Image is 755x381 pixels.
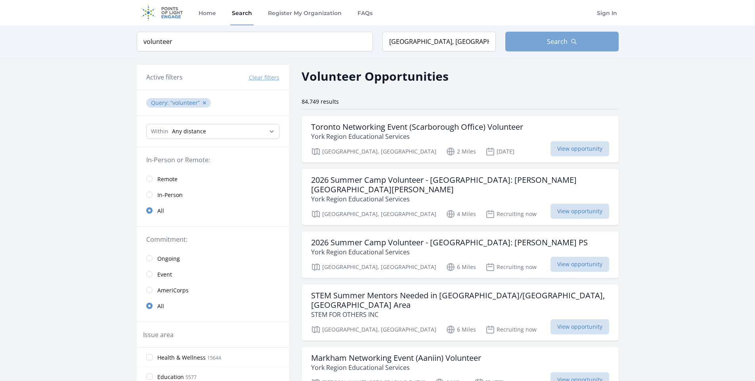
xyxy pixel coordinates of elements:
legend: In-Person or Remote: [146,155,279,165]
p: Recruiting now [485,325,537,334]
p: York Region Educational Services [311,132,523,141]
span: 84,749 results [302,98,339,105]
span: Health & Wellness [157,354,206,362]
select: Search Radius [146,124,279,139]
p: [GEOGRAPHIC_DATA], [GEOGRAPHIC_DATA] [311,209,436,219]
button: ✕ [202,99,207,107]
h3: Markham Networking Event (Aaniin) Volunteer [311,353,481,363]
p: York Region Educational Services [311,194,609,204]
h3: Toronto Networking Event (Scarborough Office) Volunteer [311,122,523,132]
legend: Commitment: [146,235,279,244]
p: [GEOGRAPHIC_DATA], [GEOGRAPHIC_DATA] [311,262,436,272]
span: Search [547,37,568,46]
a: Toronto Networking Event (Scarborough Office) Volunteer York Region Educational Services [GEOGRAP... [302,116,619,163]
span: Query : [151,99,170,106]
span: Event [157,271,172,279]
p: Recruiting now [485,209,537,219]
p: [GEOGRAPHIC_DATA], [GEOGRAPHIC_DATA] [311,147,436,156]
input: Health & Wellness 15644 [146,354,153,360]
h3: Active filters [146,72,183,82]
a: Event [137,266,289,282]
span: Ongoing [157,255,180,263]
h3: 2026 Summer Camp Volunteer - [GEOGRAPHIC_DATA]: [PERSON_NAME][GEOGRAPHIC_DATA][PERSON_NAME] [311,175,609,194]
button: Clear filters [249,74,279,82]
a: 2026 Summer Camp Volunteer - [GEOGRAPHIC_DATA]: [PERSON_NAME][GEOGRAPHIC_DATA][PERSON_NAME] York ... [302,169,619,225]
span: All [157,207,164,215]
p: Recruiting now [485,262,537,272]
span: All [157,302,164,310]
span: Education [157,373,184,381]
span: View opportunity [550,204,609,219]
a: Remote [137,171,289,187]
input: Education 5577 [146,373,153,380]
span: 15644 [207,354,221,361]
input: Location [382,32,496,51]
p: 2 Miles [446,147,476,156]
a: In-Person [137,187,289,203]
p: [DATE] [485,147,514,156]
span: View opportunity [550,141,609,156]
span: Remote [157,175,178,183]
a: STEM Summer Mentors Needed in [GEOGRAPHIC_DATA]/[GEOGRAPHIC_DATA], [GEOGRAPHIC_DATA] Area STEM FO... [302,284,619,341]
span: AmeriCorps [157,286,189,294]
p: 4 Miles [446,209,476,219]
p: [GEOGRAPHIC_DATA], [GEOGRAPHIC_DATA] [311,325,436,334]
p: STEM FOR OTHERS INC [311,310,609,319]
p: York Region Educational Services [311,363,481,372]
h3: STEM Summer Mentors Needed in [GEOGRAPHIC_DATA]/[GEOGRAPHIC_DATA], [GEOGRAPHIC_DATA] Area [311,291,609,310]
a: 2026 Summer Camp Volunteer - [GEOGRAPHIC_DATA]: [PERSON_NAME] PS York Region Educational Services... [302,231,619,278]
p: York Region Educational Services [311,247,588,257]
a: Ongoing [137,250,289,266]
span: View opportunity [550,319,609,334]
span: 5577 [185,374,197,381]
span: In-Person [157,191,183,199]
a: All [137,298,289,314]
a: AmeriCorps [137,282,289,298]
p: 6 Miles [446,325,476,334]
p: 6 Miles [446,262,476,272]
a: All [137,203,289,218]
q: volunteer [170,99,200,106]
h2: Volunteer Opportunities [302,67,449,85]
input: Keyword [137,32,373,51]
span: View opportunity [550,257,609,272]
legend: Issue area [143,330,174,339]
button: Search [505,32,619,51]
h3: 2026 Summer Camp Volunteer - [GEOGRAPHIC_DATA]: [PERSON_NAME] PS [311,238,588,247]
